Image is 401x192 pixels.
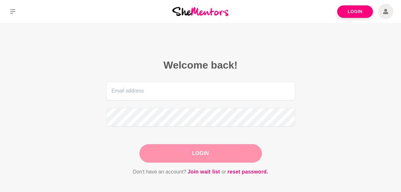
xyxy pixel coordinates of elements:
[106,82,295,100] input: Email address
[106,59,295,71] h2: Welcome back!
[106,168,295,176] p: Don't have an account? or
[337,5,373,18] a: Login
[227,168,268,176] a: reset password.
[188,168,220,176] a: Join wait list
[172,7,228,16] img: She Mentors Logo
